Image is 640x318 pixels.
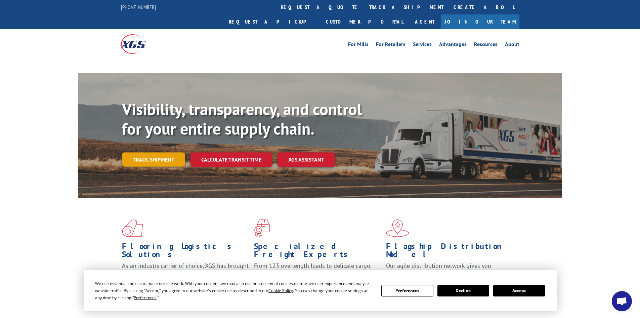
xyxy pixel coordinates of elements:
[254,219,270,237] img: xgs-icon-focused-on-flooring-red
[612,291,632,311] div: Open chat
[134,295,157,301] span: Preferences
[441,14,519,29] a: Join Our Team
[84,270,557,311] div: Cookie Consent Prompt
[122,152,185,167] a: Track shipment
[122,99,362,139] b: Visibility, transparency, and control for your entire supply chain.
[413,42,432,49] a: Services
[386,262,510,278] span: Our agile distribution network gives you nationwide inventory management on demand.
[254,262,381,292] p: From 123 overlength loads to delicate cargo, our experienced staff knows the best way to move you...
[278,152,335,167] a: XGS ASSISTANT
[386,219,409,237] img: xgs-icon-flagship-distribution-model-red
[122,219,143,237] img: xgs-icon-total-supply-chain-intelligence-red
[408,14,441,29] a: Agent
[254,242,381,262] h1: Specialized Freight Experts
[376,42,406,49] a: For Retailers
[437,285,489,296] button: Decline
[474,42,498,49] a: Resources
[190,152,272,167] a: Calculate transit time
[122,262,249,286] span: As an industry carrier of choice, XGS has brought innovation and dedication to flooring logistics...
[268,288,293,293] span: Cookie Policy
[381,285,433,296] button: Preferences
[95,280,373,301] div: We use essential cookies to make our site work. With your consent, we may also use non-essential ...
[493,285,545,296] button: Accept
[321,14,408,29] a: Customer Portal
[439,42,467,49] a: Advantages
[348,42,369,49] a: For Mills
[386,242,513,262] h1: Flagship Distribution Model
[121,4,156,10] a: [PHONE_NUMBER]
[505,42,519,49] a: About
[224,14,321,29] a: Request a pickup
[122,242,249,262] h1: Flooring Logistics Solutions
